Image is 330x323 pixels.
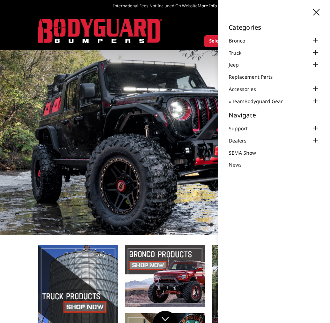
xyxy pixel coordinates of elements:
a: Replacement Parts [229,73,281,80]
a: Bronco [229,37,254,44]
a: News [229,161,250,168]
h5: Navigate [229,112,320,118]
a: More Info [198,3,217,9]
a: SEMA Show [229,149,265,156]
h5: Categories [229,24,320,30]
button: Select Your Vehicle [204,35,257,47]
img: BODYGUARD BUMPERS [38,19,162,43]
a: Jeep [229,61,248,68]
iframe: Chat Widget [295,290,330,323]
a: Truck [229,49,250,56]
a: Dealers [229,137,255,144]
a: Click to Down [153,311,177,323]
a: Support [229,125,256,132]
a: #TeamBodyguard Gear [229,98,292,105]
span: Select Your Vehicle [209,38,252,45]
a: Accessories [229,85,265,93]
